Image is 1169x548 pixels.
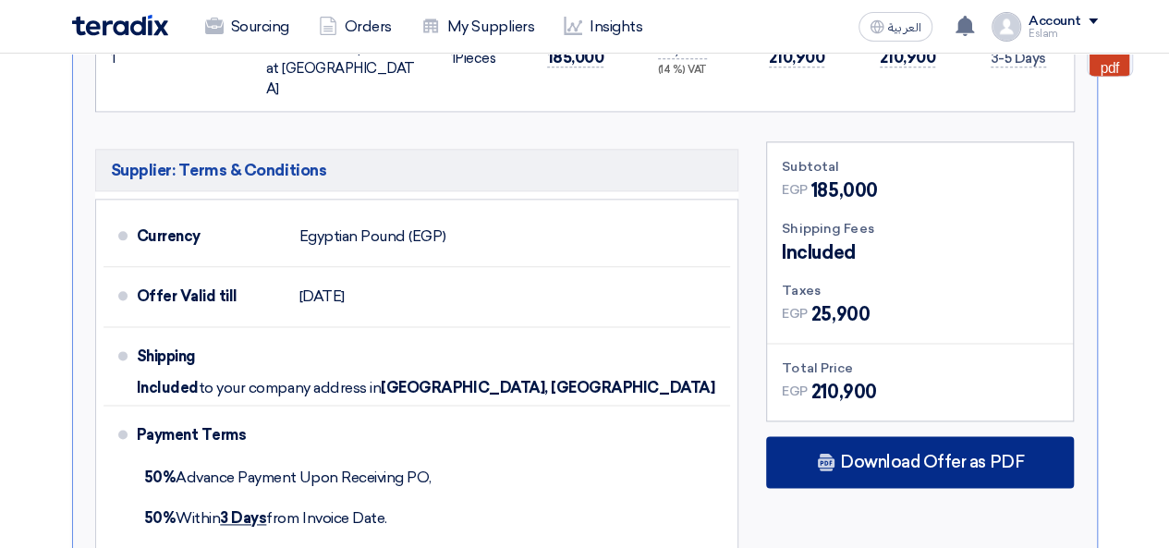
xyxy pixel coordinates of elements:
span: Included [137,379,199,397]
a: My Suppliers [407,6,549,47]
img: Teradix logo [72,15,168,36]
span: Within from Invoice Date. [144,509,387,527]
span: 210,900 [880,48,936,67]
div: Currency [137,214,285,259]
span: EGP [782,180,808,200]
div: Offer Valid till [137,274,285,319]
strong: 50% [144,469,177,486]
u: 3 Days [220,509,266,527]
div: Shipping Fees [782,219,1058,238]
span: 1 [451,50,456,67]
span: EGP [782,304,808,323]
span: 25,900 [658,40,707,59]
span: 185,000 [811,177,878,204]
span: 25,900 [811,300,870,328]
span: Download Offer as PDF [840,454,1024,470]
span: [DATE] [299,287,345,306]
div: Shipping [137,335,285,379]
div: Moving Truck Activation Proposal at [GEOGRAPHIC_DATA] [266,17,421,100]
span: العربية [888,21,921,34]
button: العربية [858,12,932,42]
span: Advance Payment Upon Receiving PO, [144,469,432,486]
td: Pieces [436,6,532,111]
span: 210,900 [769,48,825,67]
div: Egyptian Pound (EGP) [299,219,445,254]
div: Eslam [1029,29,1098,39]
h5: Supplier: Terms & Conditions [95,149,739,191]
span: to your company address in [199,379,382,397]
span: Included [782,238,855,266]
span: [GEOGRAPHIC_DATA], [GEOGRAPHIC_DATA] [381,379,714,397]
a: Orders [304,6,407,47]
img: profile_test.png [992,12,1021,42]
span: 3-5 Days [991,50,1046,67]
a: Sourcing [190,6,304,47]
strong: 50% [144,509,177,527]
div: Subtotal [782,157,1058,177]
div: Total Price [782,359,1058,378]
div: Taxes [782,281,1058,300]
div: (14 %) VAT [658,63,739,79]
a: Insights [549,6,657,47]
span: EGP [782,382,808,401]
span: 185,000 [547,48,604,67]
td: 1 [96,6,126,111]
div: Account [1029,14,1081,30]
span: 210,900 [811,378,877,406]
div: Payment Terms [137,413,709,457]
